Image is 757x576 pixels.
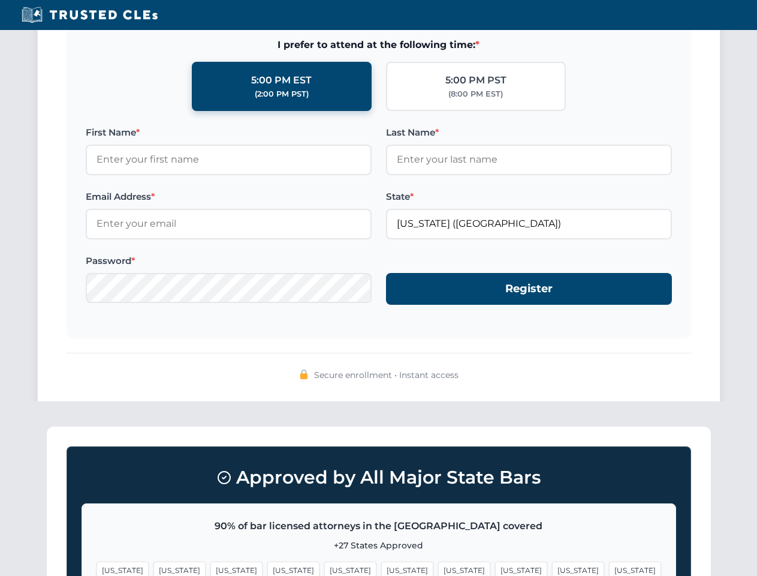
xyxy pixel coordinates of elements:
[386,190,672,204] label: State
[86,209,372,239] input: Enter your email
[82,461,676,494] h3: Approved by All Major State Bars
[96,518,661,534] p: 90% of bar licensed attorneys in the [GEOGRAPHIC_DATA] covered
[255,88,309,100] div: (2:00 PM PST)
[386,145,672,175] input: Enter your last name
[86,37,672,53] span: I prefer to attend at the following time:
[86,190,372,204] label: Email Address
[386,125,672,140] label: Last Name
[18,6,161,24] img: Trusted CLEs
[299,370,309,379] img: 🔒
[86,145,372,175] input: Enter your first name
[314,368,459,382] span: Secure enrollment • Instant access
[386,273,672,305] button: Register
[96,539,661,552] p: +27 States Approved
[386,209,672,239] input: Florida (FL)
[448,88,503,100] div: (8:00 PM EST)
[86,254,372,268] label: Password
[251,73,312,88] div: 5:00 PM EST
[445,73,506,88] div: 5:00 PM PST
[86,125,372,140] label: First Name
